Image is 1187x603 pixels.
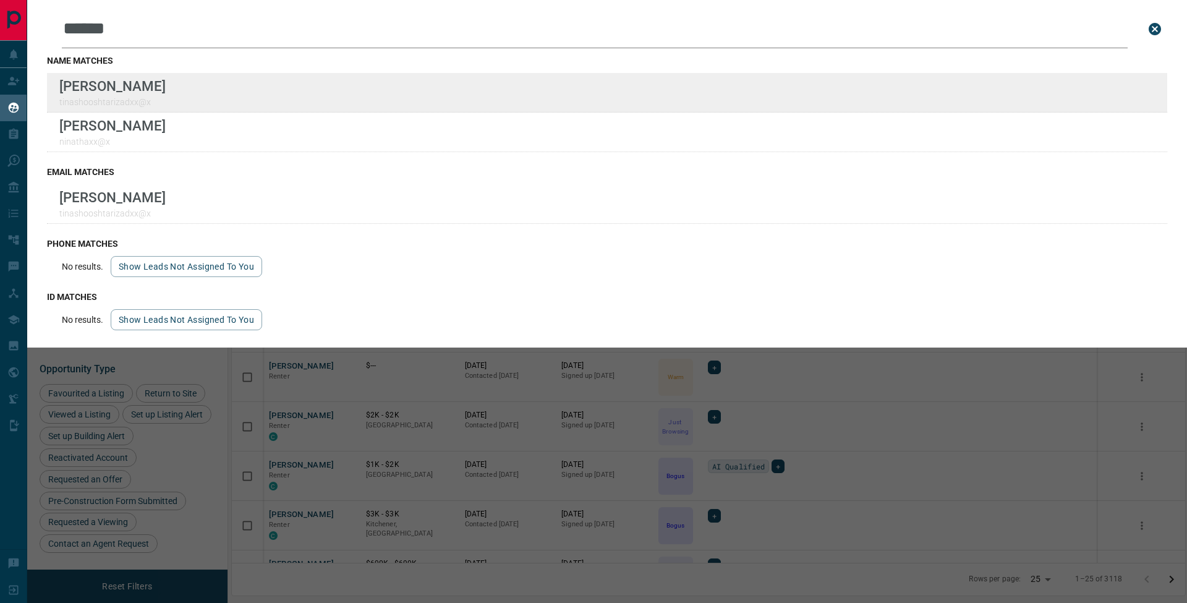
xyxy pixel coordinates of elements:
[62,315,103,325] p: No results.
[47,167,1167,177] h3: email matches
[59,97,166,107] p: tinashooshtarizadxx@x
[47,292,1167,302] h3: id matches
[111,256,262,277] button: show leads not assigned to you
[59,118,166,134] p: [PERSON_NAME]
[59,208,166,218] p: tinashooshtarizadxx@x
[59,78,166,94] p: [PERSON_NAME]
[59,189,166,205] p: [PERSON_NAME]
[47,239,1167,249] h3: phone matches
[1142,17,1167,41] button: close search bar
[111,309,262,330] button: show leads not assigned to you
[59,137,166,147] p: ninathaxx@x
[47,56,1167,66] h3: name matches
[62,262,103,272] p: No results.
